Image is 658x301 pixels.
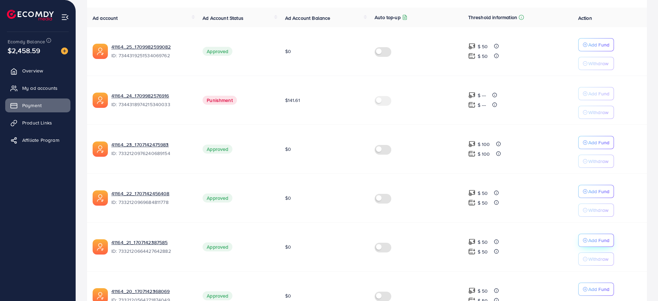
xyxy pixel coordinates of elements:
button: Add Fund [578,87,614,100]
span: Affiliate Program [22,137,59,144]
img: ic-ads-acc.e4c84228.svg [93,239,108,255]
span: ID: 7332120664427642882 [111,248,191,255]
div: <span class='underline'>41164_23_1707142475983</span></br>7332120976240689154 [111,141,191,157]
span: $0 [285,292,291,299]
img: top-up amount [468,92,476,99]
span: $0 [285,195,291,201]
img: ic-ads-acc.e4c84228.svg [93,190,108,206]
span: Product Links [22,119,52,126]
span: Punishment [203,96,237,105]
button: Withdraw [578,57,614,70]
button: Withdraw [578,155,614,168]
a: 41164_22_1707142456408 [111,190,170,197]
a: 41164_24_1709982576916 [111,92,169,99]
button: Add Fund [578,185,614,198]
p: Withdraw [588,157,608,165]
a: Product Links [5,116,70,130]
button: Withdraw [578,252,614,266]
img: menu [61,13,69,21]
p: $ 50 [478,248,488,256]
img: top-up amount [468,287,476,294]
img: ic-ads-acc.e4c84228.svg [93,93,108,108]
a: Affiliate Program [5,133,70,147]
a: Overview [5,64,70,78]
a: 41164_25_1709982599082 [111,43,171,50]
p: Auto top-up [375,13,401,21]
p: Withdraw [588,59,608,68]
p: $ 50 [478,42,488,51]
p: $ 50 [478,238,488,246]
p: $ 50 [478,287,488,295]
p: Add Fund [588,41,609,49]
div: <span class='underline'>41164_22_1707142456408</span></br>7332120969684811778 [111,190,191,206]
img: ic-ads-acc.e4c84228.svg [93,141,108,157]
span: $0 [285,48,291,55]
span: ID: 7344319251534069762 [111,52,191,59]
span: Approved [203,242,232,251]
img: top-up amount [468,140,476,148]
iframe: Chat [629,270,653,296]
img: top-up amount [468,238,476,246]
span: Approved [203,193,232,203]
p: Add Fund [588,187,609,196]
span: Payment [22,102,42,109]
img: top-up amount [468,199,476,206]
p: Withdraw [588,206,608,214]
span: ID: 7344318974215340033 [111,101,191,108]
span: $141.61 [285,97,300,104]
p: $ 100 [478,150,490,158]
p: Add Fund [588,89,609,98]
div: <span class='underline'>41164_24_1709982576916</span></br>7344318974215340033 [111,92,191,108]
a: My ad accounts [5,81,70,95]
span: ID: 7332120976240689154 [111,150,191,157]
p: $ 50 [478,199,488,207]
span: Approved [203,145,232,154]
p: Withdraw [588,255,608,263]
p: Threshold information [468,13,517,21]
span: Ad Account Status [203,15,243,21]
img: top-up amount [468,101,476,109]
span: My ad accounts [22,85,58,92]
img: top-up amount [468,248,476,255]
p: $ --- [478,101,486,109]
p: Withdraw [588,108,608,117]
button: Withdraw [578,204,614,217]
a: 41164_21_1707142387585 [111,239,168,246]
span: ID: 7332120969684811778 [111,199,191,206]
span: Ad Account Balance [285,15,331,21]
img: top-up amount [468,189,476,197]
p: Add Fund [588,138,609,147]
img: top-up amount [468,52,476,60]
div: <span class='underline'>41164_21_1707142387585</span></br>7332120664427642882 [111,239,191,255]
button: Add Fund [578,136,614,149]
button: Add Fund [578,283,614,296]
p: $ 100 [478,140,490,148]
img: image [61,48,68,54]
span: Overview [22,67,43,74]
a: 41164_23_1707142475983 [111,141,169,148]
span: Approved [203,291,232,300]
img: top-up amount [468,43,476,50]
span: $2,458.59 [8,45,40,55]
button: Add Fund [578,38,614,51]
p: $ --- [478,91,486,100]
span: $0 [285,243,291,250]
p: Add Fund [588,236,609,244]
p: $ 50 [478,189,488,197]
span: Action [578,15,592,21]
span: Ad account [93,15,118,21]
button: Add Fund [578,234,614,247]
span: Approved [203,47,232,56]
div: <span class='underline'>41164_25_1709982599082</span></br>7344319251534069762 [111,43,191,59]
p: $ 50 [478,52,488,60]
a: 41164_20_1707142368069 [111,288,170,295]
span: Ecomdy Balance [8,38,45,45]
p: Add Fund [588,285,609,293]
img: logo [7,10,54,20]
img: top-up amount [468,150,476,157]
a: Payment [5,98,70,112]
img: ic-ads-acc.e4c84228.svg [93,44,108,59]
button: Withdraw [578,106,614,119]
span: $0 [285,146,291,153]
